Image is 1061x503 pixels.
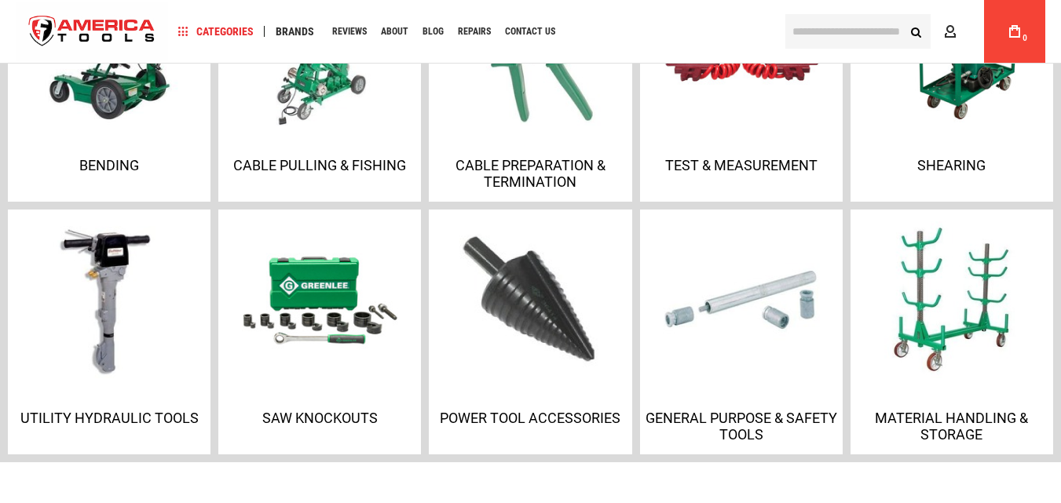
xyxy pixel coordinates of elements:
p: Cable Pulling & Fishing [222,157,417,173]
span: About [381,27,408,36]
a: Brands [269,21,321,42]
img: Saw Knockouts [241,221,398,378]
a: Contact Us [498,21,562,42]
img: Power Tool Accessories [452,221,609,378]
p: Cable Preparation & Termination [433,157,627,190]
span: Blog [423,27,444,36]
p: General Purpose & Safety Tools [644,410,839,443]
a: Blog [415,21,451,42]
span: Contact Us [505,27,555,36]
a: Reviews [325,21,374,42]
p: Utility Hydraulic Tools [12,410,207,426]
a: Power Tool Accessories Power Tool Accessories [429,210,631,454]
a: General Purpose & Safety Tools General Purpose & Safety Tools [640,210,843,454]
p: Test & Measurement [644,157,839,173]
span: Reviews [332,27,367,36]
p: Shearing [854,157,1049,173]
span: Categories [178,26,254,37]
span: Brands [276,26,314,37]
p: Saw Knockouts [222,410,417,426]
a: store logo [16,2,168,61]
p: Bending [12,157,207,173]
img: Utility Hydraulic Tools [31,221,188,378]
img: Material Handling & Storage [873,221,1030,378]
a: Categories [171,21,261,42]
p: Material Handling & Storage [854,410,1049,443]
a: Utility Hydraulic Tools Utility Hydraulic Tools [8,210,210,454]
img: General Purpose & Safety Tools [663,221,820,378]
a: About [374,21,415,42]
p: Power Tool Accessories [433,410,627,426]
span: 0 [1023,34,1027,42]
a: Material Handling & Storage Material Handling & Storage [851,210,1053,454]
img: America Tools [16,2,168,61]
a: Repairs [451,21,498,42]
button: Search [901,16,931,46]
span: Repairs [458,27,491,36]
a: Saw Knockouts Saw Knockouts [218,210,421,454]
